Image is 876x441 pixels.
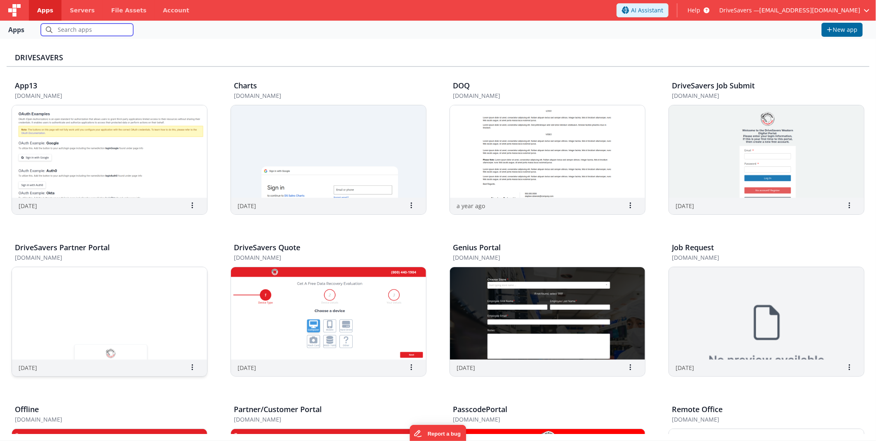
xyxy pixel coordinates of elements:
[15,254,187,261] h5: [DOMAIN_NAME]
[234,92,406,99] h5: [DOMAIN_NAME]
[453,92,625,99] h5: [DOMAIN_NAME]
[234,244,300,252] h3: DriveSavers Quote
[672,92,844,99] h5: [DOMAIN_NAME]
[15,54,861,62] h3: DriveSavers
[37,6,53,14] span: Apps
[8,25,24,35] div: Apps
[15,244,110,252] h3: DriveSavers Partner Portal
[672,416,844,422] h5: [DOMAIN_NAME]
[19,202,37,210] p: [DATE]
[238,363,256,372] p: [DATE]
[111,6,147,14] span: File Assets
[457,363,475,372] p: [DATE]
[234,416,406,422] h5: [DOMAIN_NAME]
[676,202,694,210] p: [DATE]
[15,405,39,414] h3: Offline
[617,3,669,17] button: AI Assistant
[453,416,625,422] h5: [DOMAIN_NAME]
[672,405,723,414] h3: Remote Office
[15,92,187,99] h5: [DOMAIN_NAME]
[238,202,256,210] p: [DATE]
[41,24,133,36] input: Search apps
[453,254,625,261] h5: [DOMAIN_NAME]
[688,6,700,14] span: Help
[453,244,501,252] h3: Genius Portal
[234,254,406,261] h5: [DOMAIN_NAME]
[15,416,187,422] h5: [DOMAIN_NAME]
[672,82,755,90] h3: DriveSavers Job Submit
[719,6,869,14] button: DriveSavers — [EMAIL_ADDRESS][DOMAIN_NAME]
[672,254,844,261] h5: [DOMAIN_NAME]
[676,363,694,372] p: [DATE]
[822,23,863,37] button: New app
[15,82,37,90] h3: App13
[234,405,322,414] h3: Partner/Customer Portal
[19,363,37,372] p: [DATE]
[631,6,663,14] span: AI Assistant
[234,82,257,90] h3: Charts
[672,244,714,252] h3: Job Request
[453,82,470,90] h3: DOQ
[70,6,94,14] span: Servers
[759,6,860,14] span: [EMAIL_ADDRESS][DOMAIN_NAME]
[457,202,485,210] p: a year ago
[453,405,507,414] h3: PasscodePortal
[719,6,759,14] span: DriveSavers —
